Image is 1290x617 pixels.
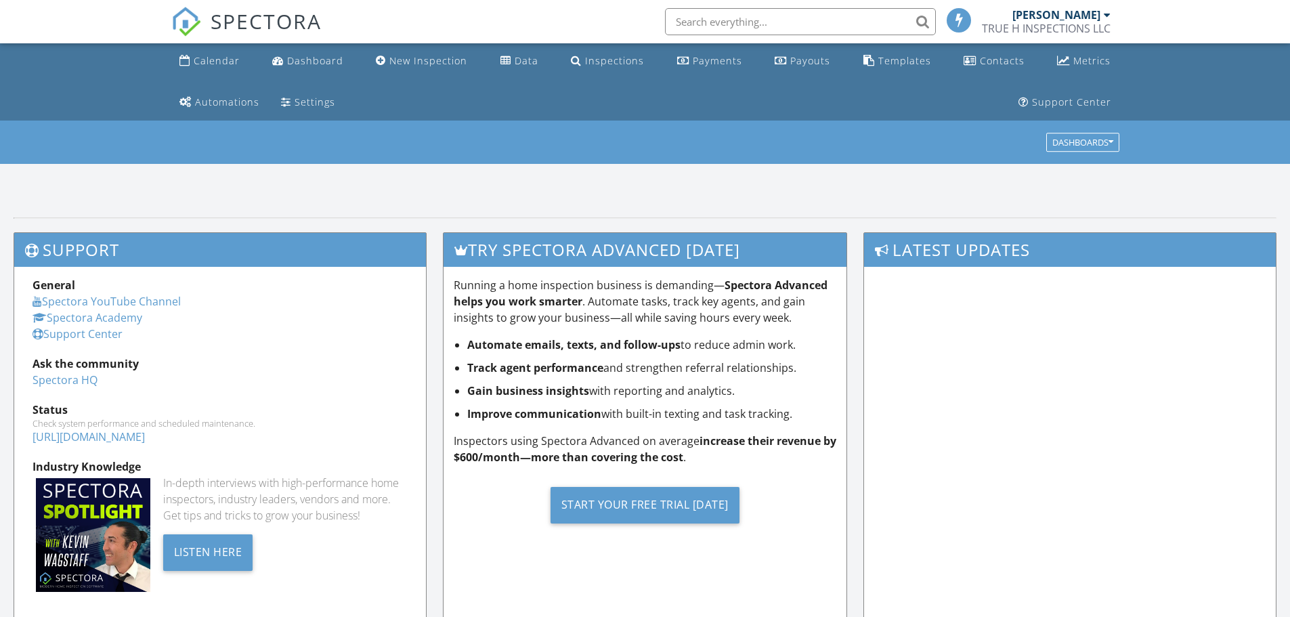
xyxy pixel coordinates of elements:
[194,54,240,67] div: Calendar
[454,476,837,534] a: Start Your Free Trial [DATE]
[163,534,253,571] div: Listen Here
[467,383,589,398] strong: Gain business insights
[467,406,601,421] strong: Improve communication
[982,22,1111,35] div: TRUE H INSPECTIONS LLC
[467,383,837,399] li: with reporting and analytics.
[864,233,1276,266] h3: Latest Updates
[174,90,265,115] a: Automations (Basic)
[790,54,830,67] div: Payouts
[174,49,245,74] a: Calendar
[454,277,837,326] p: Running a home inspection business is demanding— . Automate tasks, track key agents, and gain ins...
[36,478,150,593] img: Spectoraspolightmain
[33,429,145,444] a: [URL][DOMAIN_NAME]
[454,278,827,309] strong: Spectora Advanced helps you work smarter
[467,360,603,375] strong: Track agent performance
[1073,54,1111,67] div: Metrics
[171,7,201,37] img: The Best Home Inspection Software - Spectora
[444,233,847,266] h3: Try spectora advanced [DATE]
[665,8,936,35] input: Search everything...
[1013,90,1117,115] a: Support Center
[467,337,837,353] li: to reduce admin work.
[467,337,681,352] strong: Automate emails, texts, and follow-ups
[585,54,644,67] div: Inspections
[980,54,1025,67] div: Contacts
[195,95,259,108] div: Automations
[1052,138,1113,148] div: Dashboards
[878,54,931,67] div: Templates
[33,402,408,418] div: Status
[495,49,544,74] a: Data
[33,294,181,309] a: Spectora YouTube Channel
[211,7,322,35] span: SPECTORA
[1046,133,1119,152] button: Dashboards
[389,54,467,67] div: New Inspection
[33,356,408,372] div: Ask the community
[276,90,341,115] a: Settings
[171,18,322,47] a: SPECTORA
[1032,95,1111,108] div: Support Center
[33,326,123,341] a: Support Center
[163,475,408,524] div: In-depth interviews with high-performance home inspectors, industry leaders, vendors and more. Ge...
[672,49,748,74] a: Payments
[267,49,349,74] a: Dashboard
[467,360,837,376] li: and strengthen referral relationships.
[295,95,335,108] div: Settings
[287,54,343,67] div: Dashboard
[163,543,253,558] a: Listen Here
[565,49,649,74] a: Inspections
[454,433,836,465] strong: increase their revenue by $600/month—more than covering the cost
[14,233,426,266] h3: Support
[33,278,75,293] strong: General
[551,487,739,524] div: Start Your Free Trial [DATE]
[33,459,408,475] div: Industry Knowledge
[515,54,538,67] div: Data
[1052,49,1116,74] a: Metrics
[769,49,836,74] a: Payouts
[467,406,837,422] li: with built-in texting and task tracking.
[33,310,142,325] a: Spectora Academy
[858,49,937,74] a: Templates
[958,49,1030,74] a: Contacts
[33,418,408,429] div: Check system performance and scheduled maintenance.
[454,433,837,465] p: Inspectors using Spectora Advanced on average .
[370,49,473,74] a: New Inspection
[693,54,742,67] div: Payments
[33,373,98,387] a: Spectora HQ
[1012,8,1100,22] div: [PERSON_NAME]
